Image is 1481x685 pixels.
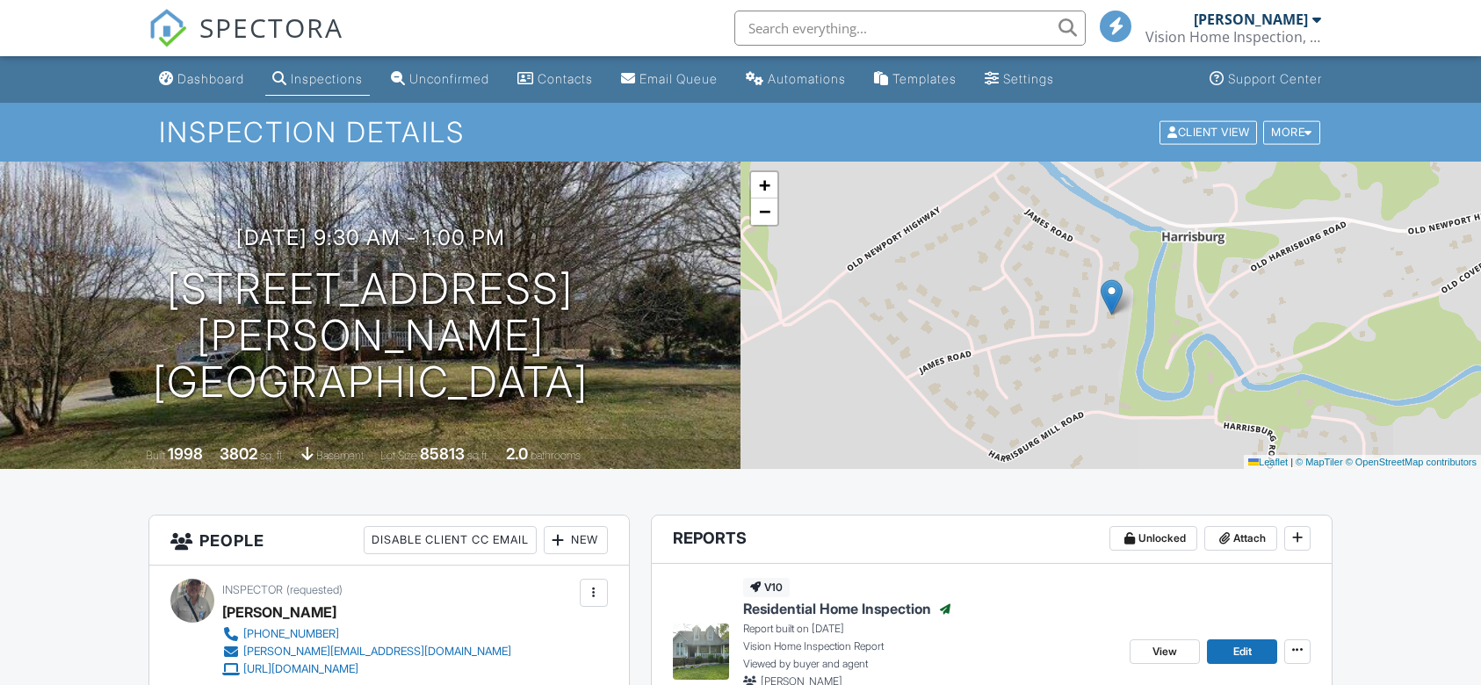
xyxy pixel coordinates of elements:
[1248,457,1288,467] a: Leaflet
[892,71,957,86] div: Templates
[380,449,417,462] span: Lot Size
[316,449,364,462] span: basement
[1160,120,1257,144] div: Client View
[177,71,244,86] div: Dashboard
[149,516,629,566] h3: People
[265,63,370,96] a: Inspections
[222,643,511,660] a: [PERSON_NAME][EMAIL_ADDRESS][DOMAIN_NAME]
[148,24,343,61] a: SPECTORA
[1101,279,1123,315] img: Marker
[236,226,505,249] h3: [DATE] 9:30 am - 1:00 pm
[384,63,496,96] a: Unconfirmed
[168,444,203,463] div: 1998
[146,449,165,462] span: Built
[544,526,608,554] div: New
[510,63,600,96] a: Contacts
[759,174,770,196] span: +
[222,660,511,678] a: [URL][DOMAIN_NAME]
[222,625,511,643] a: [PHONE_NUMBER]
[420,444,465,463] div: 85813
[243,662,358,676] div: [URL][DOMAIN_NAME]
[1296,457,1343,467] a: © MapTiler
[1158,125,1261,138] a: Client View
[978,63,1061,96] a: Settings
[751,198,777,225] a: Zoom out
[28,266,712,405] h1: [STREET_ADDRESS][PERSON_NAME] [GEOGRAPHIC_DATA]
[286,583,343,596] span: (requested)
[409,71,489,86] div: Unconfirmed
[759,200,770,222] span: −
[260,449,285,462] span: sq. ft.
[199,9,343,46] span: SPECTORA
[291,71,363,86] div: Inspections
[1194,11,1308,28] div: [PERSON_NAME]
[768,71,846,86] div: Automations
[159,117,1321,148] h1: Inspection Details
[222,599,336,625] div: [PERSON_NAME]
[1228,71,1322,86] div: Support Center
[243,645,511,659] div: [PERSON_NAME][EMAIL_ADDRESS][DOMAIN_NAME]
[506,444,528,463] div: 2.0
[220,444,257,463] div: 3802
[222,583,283,596] span: Inspector
[1263,120,1320,144] div: More
[739,63,853,96] a: Automations (Basic)
[243,627,339,641] div: [PHONE_NUMBER]
[1346,457,1477,467] a: © OpenStreetMap contributors
[614,63,725,96] a: Email Queue
[148,9,187,47] img: The Best Home Inspection Software - Spectora
[467,449,489,462] span: sq.ft.
[1003,71,1054,86] div: Settings
[1145,28,1321,46] div: Vision Home Inspection, LLC
[1203,63,1329,96] a: Support Center
[364,526,537,554] div: Disable Client CC Email
[531,449,581,462] span: bathrooms
[152,63,251,96] a: Dashboard
[734,11,1086,46] input: Search everything...
[751,172,777,198] a: Zoom in
[639,71,718,86] div: Email Queue
[1290,457,1293,467] span: |
[867,63,964,96] a: Templates
[538,71,593,86] div: Contacts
